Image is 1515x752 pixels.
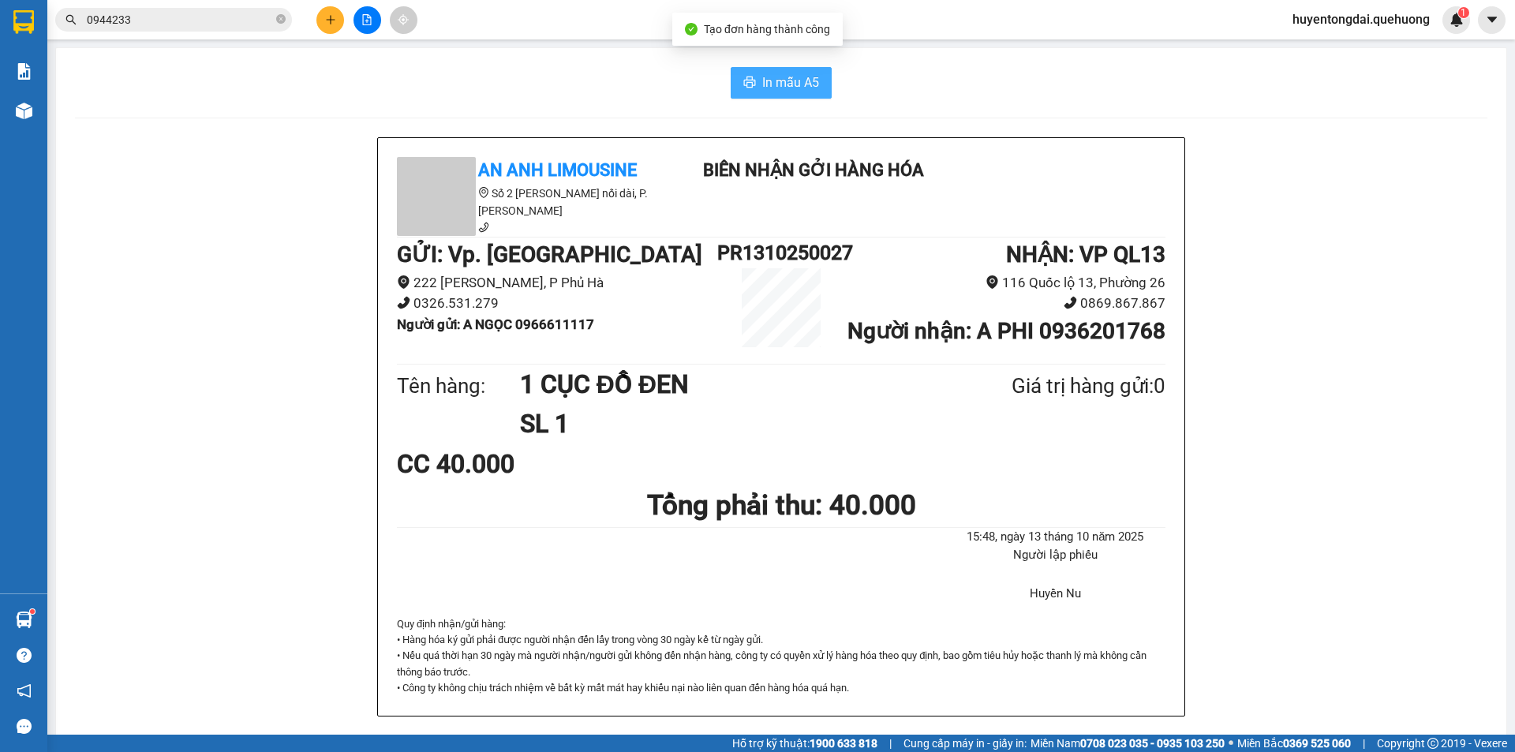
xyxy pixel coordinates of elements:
h1: Tổng phải thu: 40.000 [397,484,1165,527]
span: Miền Nam [1031,735,1225,752]
span: Tạo đơn hàng thành công [704,23,830,36]
div: CC 40.000 [397,444,650,484]
span: plus [325,14,336,25]
img: icon-new-feature [1450,13,1464,27]
h1: SL 1 [520,404,935,443]
img: logo-vxr [13,10,34,34]
b: Biên nhận gởi hàng hóa [102,23,151,152]
span: check-circle [685,23,698,36]
span: Cung cấp máy in - giấy in: [903,735,1027,752]
b: Người gửi : A NGỌC 0966611117 [397,316,594,332]
span: phone [1064,296,1077,309]
b: Người nhận : A PHI 0936201768 [847,318,1165,344]
span: message [17,719,32,734]
span: environment [986,275,999,289]
button: caret-down [1478,6,1506,34]
span: printer [743,76,756,91]
li: Huyền Nu [945,585,1165,604]
b: GỬI : Vp. [GEOGRAPHIC_DATA] [397,241,702,268]
img: warehouse-icon [16,612,32,628]
b: NHẬN : VP QL13 [1006,241,1165,268]
strong: 0369 525 060 [1283,737,1351,750]
span: | [1363,735,1365,752]
img: warehouse-icon [16,103,32,119]
b: Biên nhận gởi hàng hóa [703,160,924,180]
span: ⚪️ [1229,740,1233,746]
li: 15:48, ngày 13 tháng 10 năm 2025 [945,528,1165,547]
span: In mẫu A5 [762,73,819,92]
span: environment [478,187,489,198]
p: • Nếu quá thời hạn 30 ngày mà người nhận/người gửi không đến nhận hàng, công ty có quyền xử lý hà... [397,648,1165,680]
span: phone [397,296,410,309]
b: An Anh Limousine [478,160,637,180]
li: 0869.867.867 [845,293,1165,314]
span: notification [17,683,32,698]
p: • Công ty không chịu trách nhiệm về bất kỳ mất mát hay khiếu nại nào liên quan đến hàng hóa quá hạn. [397,680,1165,696]
div: Giá trị hàng gửi: 0 [935,370,1165,402]
sup: 1 [30,609,35,614]
span: Miền Bắc [1237,735,1351,752]
span: file-add [361,14,372,25]
span: copyright [1427,738,1438,749]
input: Tìm tên, số ĐT hoặc mã đơn [87,11,273,28]
span: question-circle [17,648,32,663]
span: Hỗ trợ kỹ thuật: [732,735,877,752]
span: close-circle [276,14,286,24]
p: • Hàng hóa ký gửi phải được người nhận đến lấy trong vòng 30 ngày kể từ ngày gửi. [397,632,1165,648]
b: An Anh Limousine [20,102,87,176]
li: 116 Quốc lộ 13, Phường 26 [845,272,1165,294]
li: 0326.531.279 [397,293,717,314]
sup: 1 [1458,7,1469,18]
strong: 1900 633 818 [810,737,877,750]
span: search [65,14,77,25]
li: Số 2 [PERSON_NAME] nối dài, P. [PERSON_NAME] [397,185,681,219]
button: aim [390,6,417,34]
div: Tên hàng: [397,370,520,402]
span: aim [398,14,409,25]
span: 1 [1461,7,1466,18]
div: Quy định nhận/gửi hàng : [397,616,1165,697]
h1: 1 CỤC ĐỒ ĐEN [520,365,935,404]
span: | [889,735,892,752]
span: phone [478,222,489,233]
h1: PR1310250027 [717,238,845,268]
button: printerIn mẫu A5 [731,67,832,99]
span: environment [397,275,410,289]
span: close-circle [276,13,286,28]
li: 222 [PERSON_NAME], P Phủ Hà [397,272,717,294]
img: solution-icon [16,63,32,80]
strong: 0708 023 035 - 0935 103 250 [1080,737,1225,750]
span: caret-down [1485,13,1499,27]
button: file-add [353,6,381,34]
li: Người lập phiếu [945,546,1165,565]
span: huyentongdai.quehuong [1280,9,1442,29]
button: plus [316,6,344,34]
